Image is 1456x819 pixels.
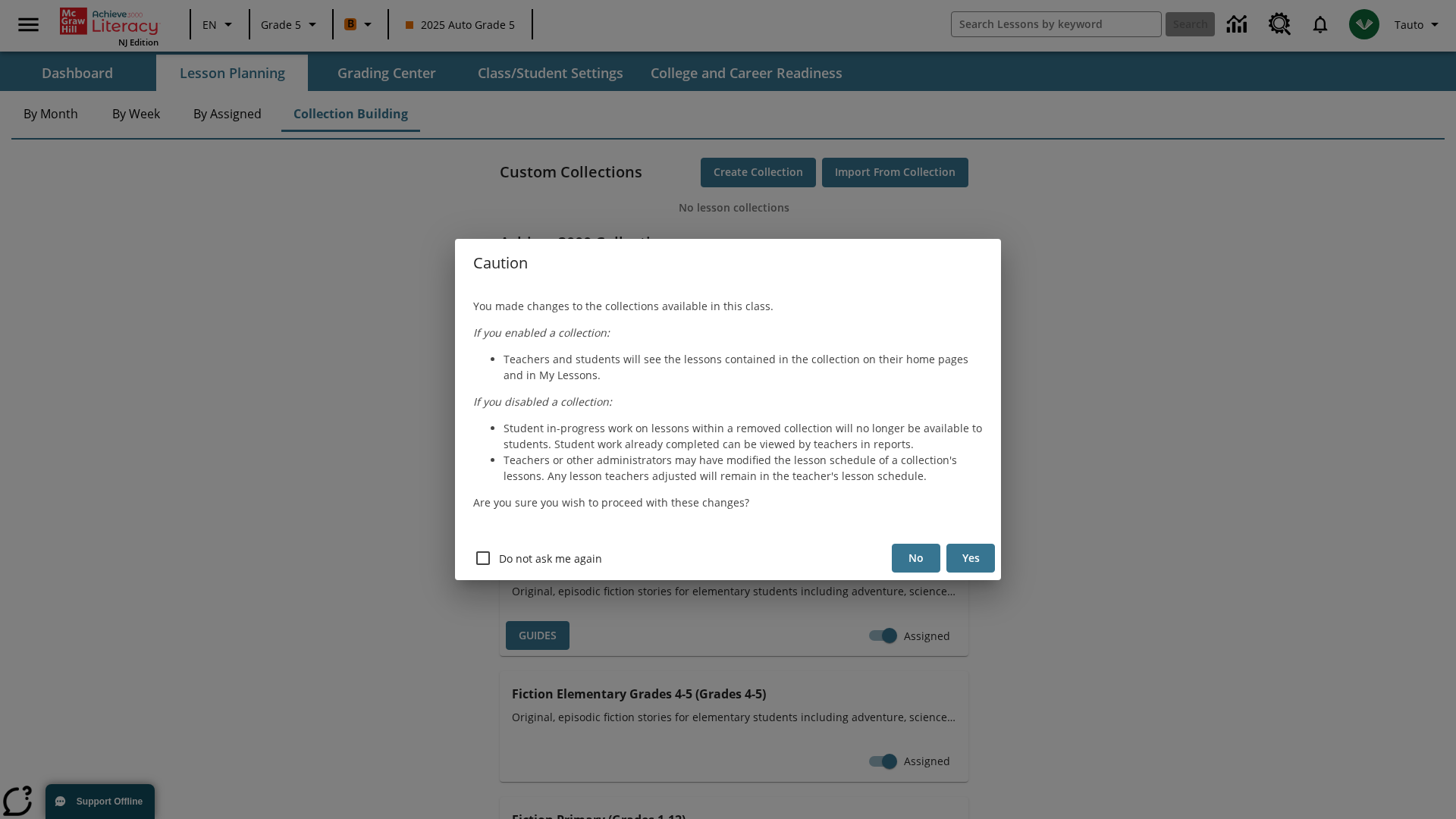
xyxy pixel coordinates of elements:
[455,239,1001,287] h4: Caution
[473,325,610,340] em: If you enabled a collection:
[499,551,602,566] span: Do not ask me again
[473,298,983,314] p: You made changes to the collections available in this class.
[473,394,612,409] em: If you disabled a collection:
[504,351,983,383] li: Teachers and students will see the lessons contained in the collection on their home pages and in...
[892,544,940,573] button: No
[504,452,983,484] li: Teachers or other administrators may have modified the lesson schedule of a collection's lessons....
[946,544,995,573] button: Yes
[473,494,983,510] p: Are you sure you wish to proceed with these changes?
[504,420,983,452] li: Student in-progress work on lessons within a removed collection will no longer be available to st...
